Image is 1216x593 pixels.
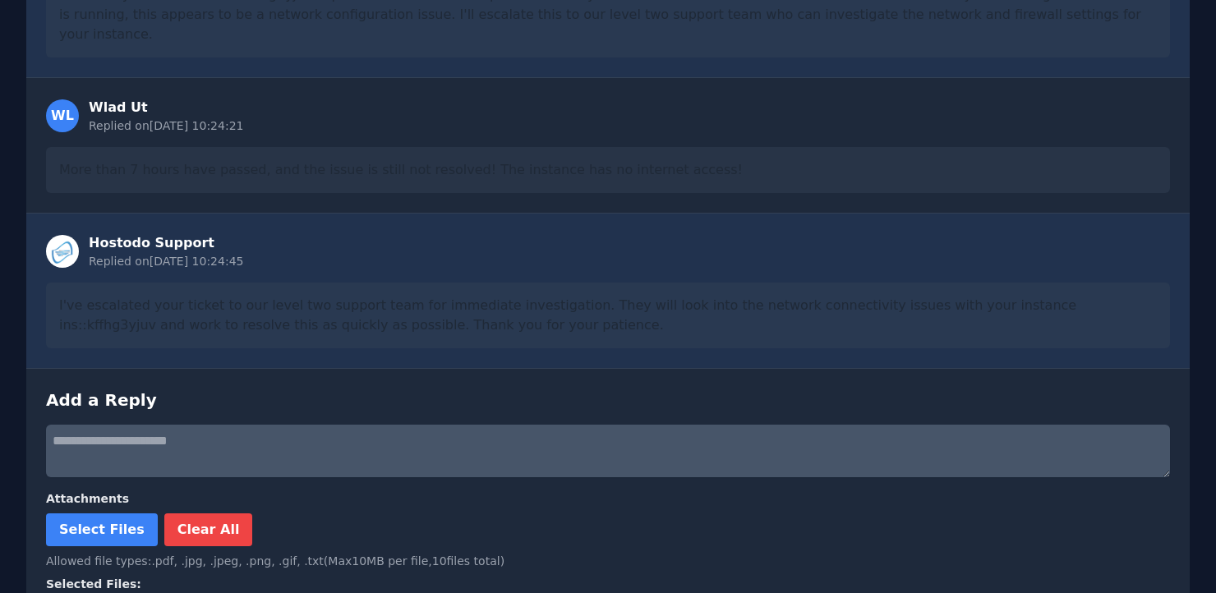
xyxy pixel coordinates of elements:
div: Wlad Ut [89,98,243,117]
div: More than 7 hours have passed, and the issue is still not resolved! The instance has no internet ... [46,147,1170,193]
div: Replied on [DATE] 10:24:21 [89,117,243,134]
img: Staff [46,235,79,268]
div: WL [46,99,79,132]
label: Attachments [46,490,1170,507]
div: I've escalated your ticket to our level two support team for immediate investigation. They will l... [46,283,1170,348]
div: Hostodo Support [89,233,243,253]
h4: Selected Files: [46,576,1170,592]
span: Select Files [59,522,145,537]
div: Replied on [DATE] 10:24:45 [89,253,243,269]
div: Allowed file types: .pdf, .jpg, .jpeg, .png, .gif, .txt (Max 10 MB per file, 10 files total) [46,553,1170,569]
h3: Add a Reply [46,388,1170,411]
button: Clear All [164,513,253,546]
